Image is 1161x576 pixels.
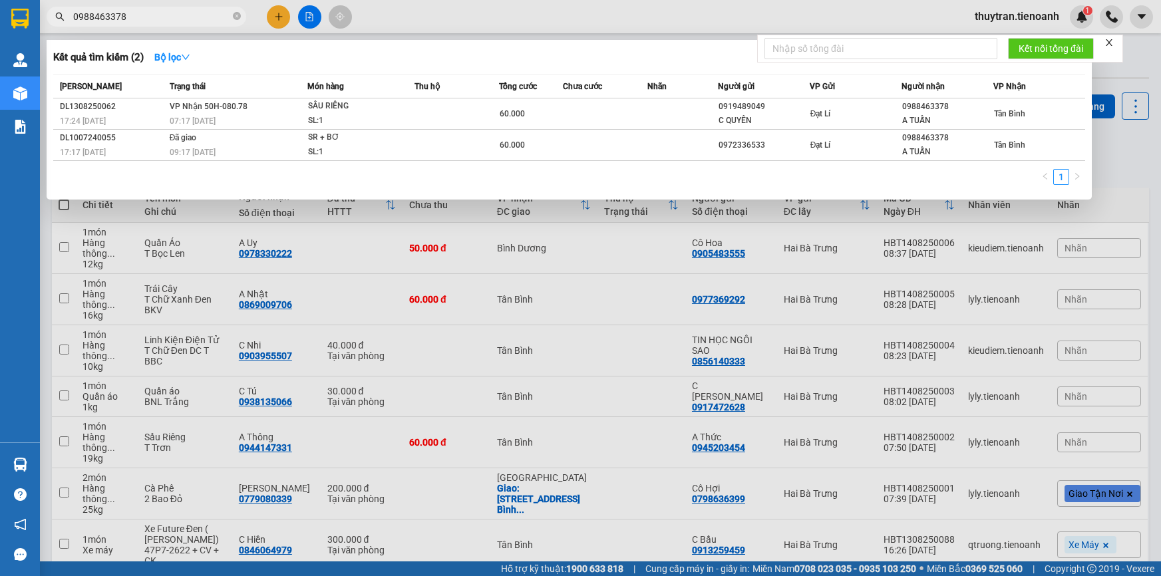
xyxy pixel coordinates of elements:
span: Nhãn [647,82,667,91]
span: Trạng thái [170,82,206,91]
span: close [1104,38,1114,47]
button: right [1069,169,1085,185]
span: Tân Bình [994,140,1025,150]
div: C QUYÊN [719,114,809,128]
div: A TUẤN [902,114,993,128]
span: 17:24 [DATE] [60,116,106,126]
span: VP Nhận 50H-080.78 [170,102,248,111]
h3: Kết quả tìm kiếm ( 2 ) [53,51,144,65]
img: logo-vxr [11,9,29,29]
span: Thu hộ [415,82,440,91]
div: DL1007240055 [60,131,166,145]
span: search [55,12,65,21]
span: Đạt Lí [810,140,831,150]
a: 1 [1054,170,1069,184]
button: Kết nối tổng đài [1008,38,1094,59]
div: SR + BƠ [308,130,408,145]
span: message [14,548,27,561]
button: left [1037,169,1053,185]
img: warehouse-icon [13,53,27,67]
div: DL1308250062 [60,100,166,114]
span: Món hàng [307,82,344,91]
img: warehouse-icon [13,86,27,100]
div: A TUẤN [902,145,993,159]
span: left [1041,172,1049,180]
span: 17:17 [DATE] [60,148,106,157]
div: 0988463378 [902,131,993,145]
span: Tân Bình [994,109,1025,118]
div: SẦU RIÊNG [308,99,408,114]
span: Chưa cước [563,82,602,91]
span: Kết nối tổng đài [1019,41,1083,56]
span: VP Gửi [810,82,835,91]
span: 07:17 [DATE] [170,116,216,126]
div: SL: 1 [308,145,408,160]
span: Tổng cước [499,82,537,91]
span: Đã giao [170,133,197,142]
span: Người nhận [902,82,945,91]
span: right [1073,172,1081,180]
span: question-circle [14,488,27,501]
img: solution-icon [13,120,27,134]
div: 0919489049 [719,100,809,114]
span: Đạt Lí [810,109,831,118]
span: VP Nhận [993,82,1026,91]
span: down [181,53,190,62]
span: notification [14,518,27,531]
span: 60.000 [500,109,525,118]
li: 1 [1053,169,1069,185]
li: Next Page [1069,169,1085,185]
strong: Bộ lọc [154,52,190,63]
input: Nhập số tổng đài [764,38,997,59]
div: 0972336533 [719,138,809,152]
img: warehouse-icon [13,458,27,472]
span: 09:17 [DATE] [170,148,216,157]
input: Tìm tên, số ĐT hoặc mã đơn [73,9,230,24]
span: close-circle [233,11,241,23]
span: [PERSON_NAME] [60,82,122,91]
div: 0988463378 [902,100,993,114]
span: 60.000 [500,140,525,150]
span: Người gửi [718,82,754,91]
div: SL: 1 [308,114,408,128]
button: Bộ lọcdown [144,47,201,68]
span: close-circle [233,12,241,20]
li: Previous Page [1037,169,1053,185]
